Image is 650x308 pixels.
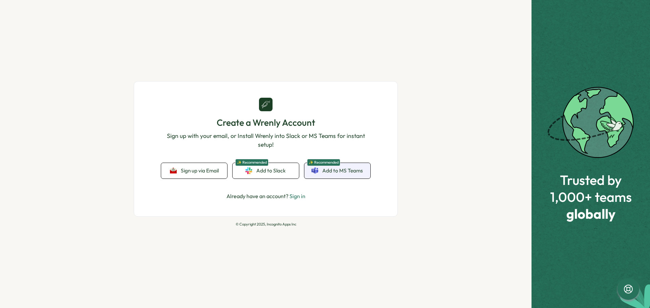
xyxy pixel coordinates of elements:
[322,167,363,174] span: Add to MS Teams
[550,189,632,204] span: 1,000+ teams
[181,168,219,174] span: Sign up via Email
[161,132,370,149] p: Sign up with your email, or Install Wrenly into Slack or MS Teams for instant setup!
[307,159,340,166] span: ✨ Recommended
[161,117,370,128] h1: Create a Wrenly Account
[134,222,398,227] p: © Copyright 2025, Incognito Apps Inc
[304,163,370,179] a: ✨ RecommendedAdd to MS Teams
[235,159,268,166] span: ✨ Recommended
[550,206,632,221] span: globally
[233,163,299,179] a: ✨ RecommendedAdd to Slack
[550,172,632,187] span: Trusted by
[161,163,227,179] button: Sign up via Email
[289,193,305,199] a: Sign in
[256,167,286,174] span: Add to Slack
[226,192,305,200] p: Already have an account?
